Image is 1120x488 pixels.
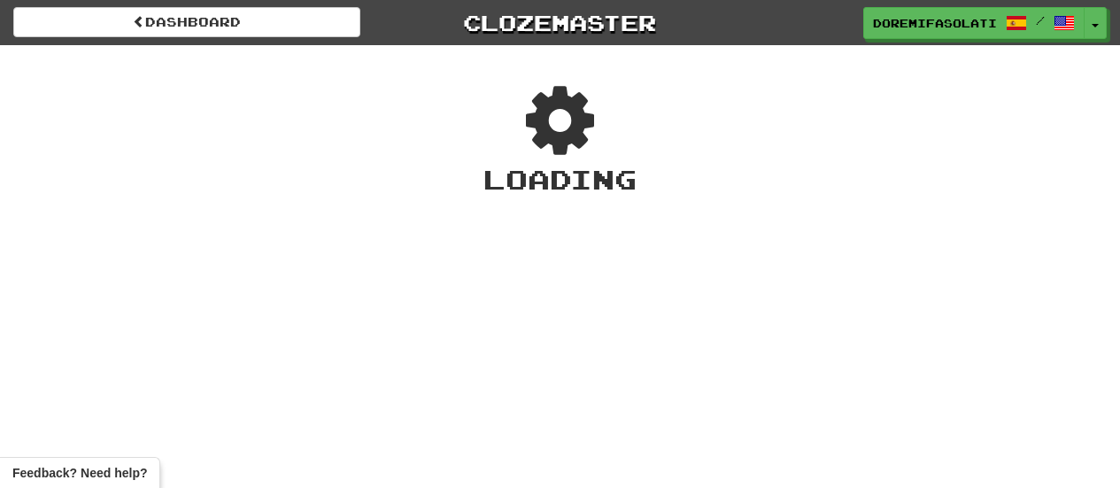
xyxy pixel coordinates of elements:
span: / [1036,14,1045,27]
a: Clozemaster [387,7,734,38]
span: Open feedback widget [12,464,147,482]
a: doremifasolaTI / [863,7,1085,39]
a: Dashboard [13,7,360,37]
span: doremifasolaTI [873,15,997,31]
